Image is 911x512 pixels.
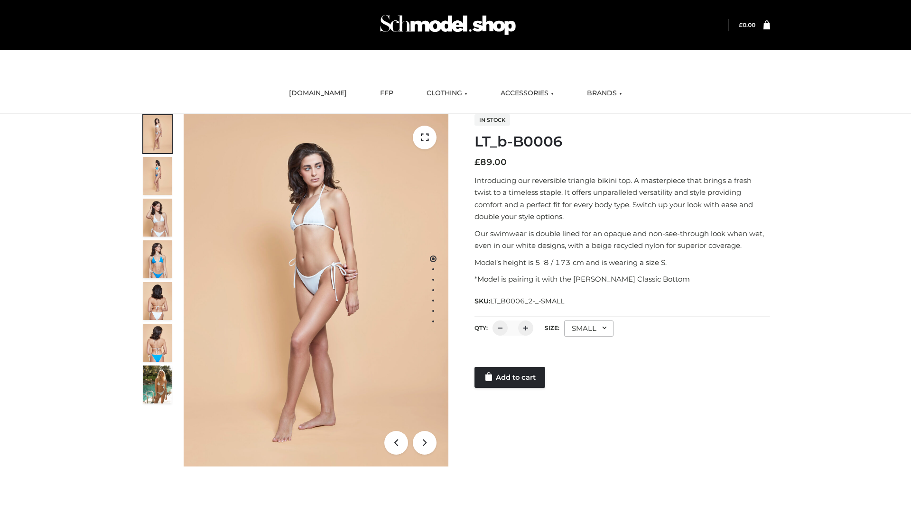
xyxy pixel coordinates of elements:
[474,324,488,331] label: QTY:
[373,83,400,104] a: FFP
[474,295,565,307] span: SKU:
[474,273,770,285] p: *Model is pairing it with the [PERSON_NAME] Classic Bottom
[493,83,561,104] a: ACCESSORIES
[564,320,614,337] div: SMALL
[282,83,354,104] a: [DOMAIN_NAME]
[419,83,474,104] a: CLOTHING
[474,114,510,126] span: In stock
[474,174,770,223] p: Introducing our reversible triangle bikini top. A masterpiece that brings a fresh twist to a time...
[474,228,770,252] p: Our swimwear is double lined for an opaque and non-see-through look when wet, even in our white d...
[184,114,448,466] img: ArielClassicBikiniTop_CloudNine_AzureSky_OW114ECO_1
[143,157,172,195] img: ArielClassicBikiniTop_CloudNine_AzureSky_OW114ECO_2-scaled.jpg
[474,133,770,150] h1: LT_b-B0006
[143,366,172,403] img: Arieltop_CloudNine_AzureSky2.jpg
[474,367,545,388] a: Add to cart
[580,83,629,104] a: BRANDS
[739,21,755,28] a: £0.00
[143,324,172,362] img: ArielClassicBikiniTop_CloudNine_AzureSky_OW114ECO_8-scaled.jpg
[739,21,755,28] bdi: 0.00
[490,297,564,305] span: LT_B0006_2-_-SMALL
[474,157,480,167] span: £
[739,21,743,28] span: £
[474,256,770,269] p: Model’s height is 5 ‘8 / 173 cm and is wearing a size S.
[545,324,559,331] label: Size:
[143,240,172,278] img: ArielClassicBikiniTop_CloudNine_AzureSky_OW114ECO_4-scaled.jpg
[377,6,519,44] img: Schmodel Admin 964
[143,282,172,320] img: ArielClassicBikiniTop_CloudNine_AzureSky_OW114ECO_7-scaled.jpg
[143,199,172,237] img: ArielClassicBikiniTop_CloudNine_AzureSky_OW114ECO_3-scaled.jpg
[143,115,172,153] img: ArielClassicBikiniTop_CloudNine_AzureSky_OW114ECO_1-scaled.jpg
[474,157,507,167] bdi: 89.00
